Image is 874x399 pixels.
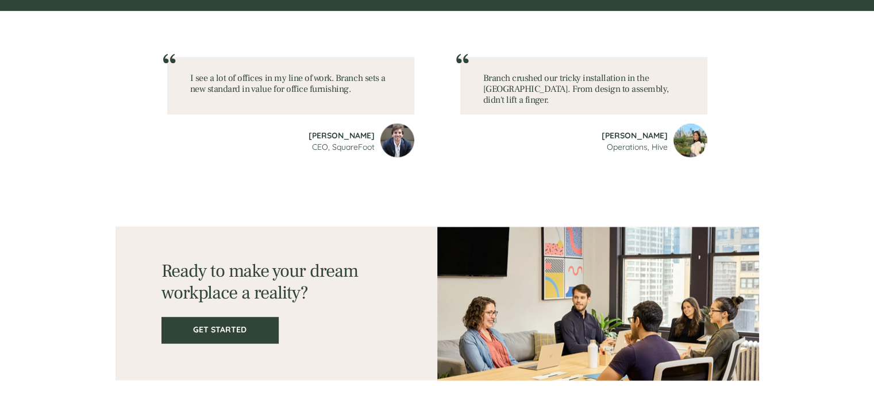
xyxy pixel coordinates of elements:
[602,130,668,141] span: [PERSON_NAME]
[312,142,375,152] span: CEO, SquareFoot
[607,142,668,152] span: Operations, Hive
[309,130,375,141] span: [PERSON_NAME]
[161,317,279,343] a: GET STARTED
[161,259,359,305] span: Ready to make your dream workplace a reality?
[163,325,278,335] span: GET STARTED
[190,72,386,95] span: I see a lot of offices in my line of work. Branch sets a new standard in value for office furnish...
[483,72,669,106] span: Branch crushed our tricky installation in the [GEOGRAPHIC_DATA]. From design to assembly, didn't ...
